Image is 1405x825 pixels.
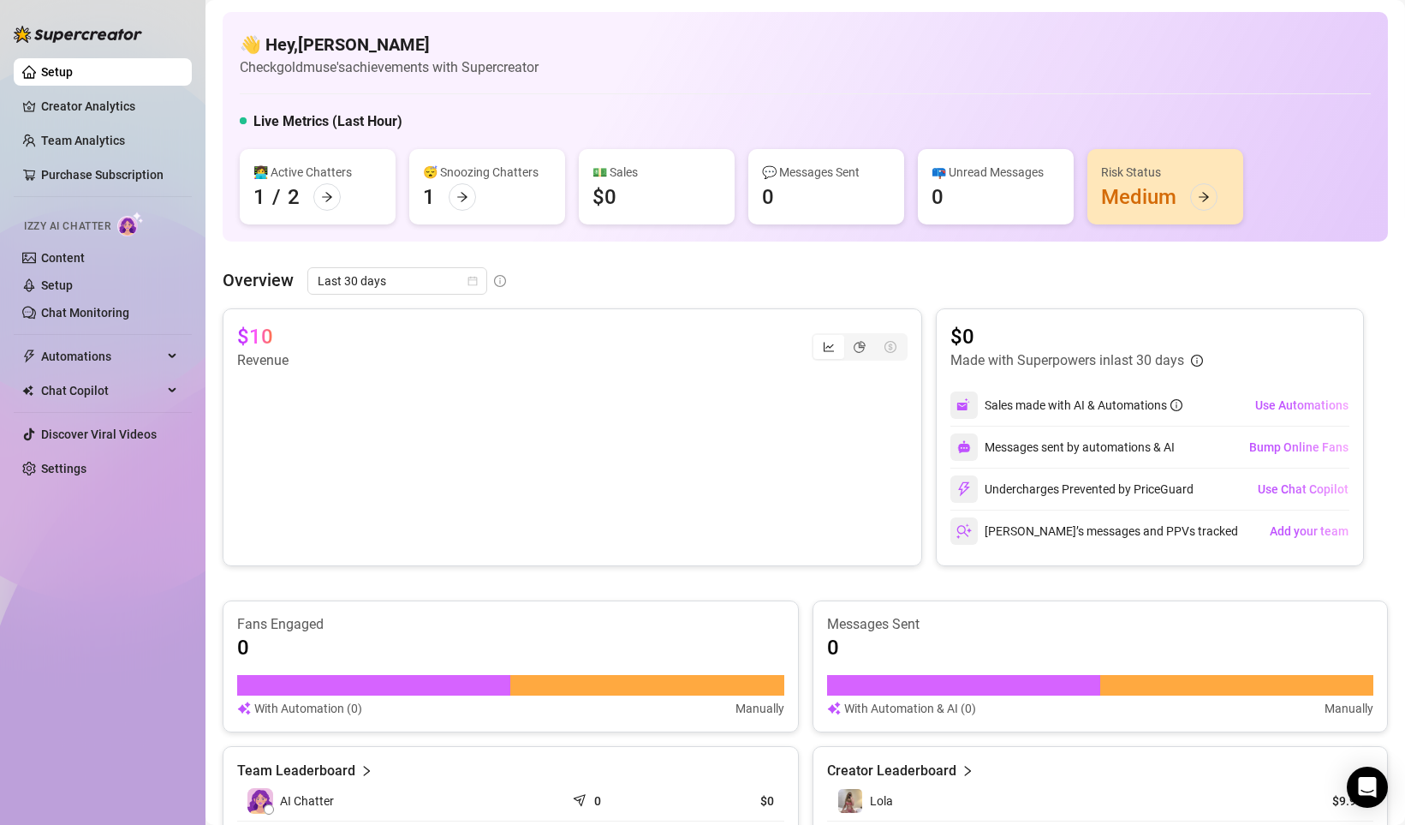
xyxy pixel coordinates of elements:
span: info-circle [494,275,506,287]
img: svg%3e [237,699,251,718]
article: Messages Sent [827,615,1374,634]
article: With Automation (0) [254,699,362,718]
div: 💵 Sales [592,163,721,182]
article: Fans Engaged [237,615,784,634]
a: Chat Monitoring [41,306,129,320]
div: 👩‍💻 Active Chatters [253,163,382,182]
span: Use Chat Copilot [1258,482,1348,496]
img: izzy-ai-chatter-avatar-DDCN_rTZ.svg [247,788,273,814]
article: Overview [223,267,294,293]
article: With Automation & AI (0) [844,699,976,718]
article: Creator Leaderboard [827,761,956,781]
div: 💬 Messages Sent [762,163,890,182]
article: $10 [237,323,273,350]
a: Settings [41,462,86,475]
span: dollar-circle [884,341,896,353]
button: Bump Online Fans [1248,433,1349,461]
article: 0 [827,634,839,661]
span: info-circle [1170,399,1182,411]
button: Use Automations [1254,392,1349,419]
span: arrow-right [321,191,333,203]
span: pie-chart [854,341,866,353]
img: AI Chatter [117,212,144,236]
span: right [961,761,973,781]
article: $0 [685,792,774,810]
div: Sales made with AI & Automations [985,396,1182,415]
span: Lola [870,794,893,808]
article: 0 [237,634,249,661]
div: Undercharges Prevented by PriceGuard [950,475,1194,503]
article: 0 [594,792,601,810]
div: $0 [592,183,616,211]
span: Bump Online Fans [1249,440,1348,454]
h5: Live Metrics (Last Hour) [253,111,402,132]
img: logo-BBDzfeDw.svg [14,26,142,43]
span: Add your team [1270,524,1348,538]
a: Team Analytics [41,134,125,147]
span: AI Chatter [280,792,334,810]
a: Setup [41,65,73,79]
span: Use Automations [1255,398,1348,412]
img: Lola [838,789,862,813]
div: 0 [932,183,944,211]
div: Risk Status [1101,163,1229,182]
a: Creator Analytics [41,93,178,120]
div: 📪 Unread Messages [932,163,1060,182]
div: Messages sent by automations & AI [950,433,1175,461]
span: arrow-right [456,191,468,203]
img: svg%3e [827,699,841,718]
img: svg%3e [957,440,971,454]
article: Check goldmuse's achievements with Supercreator [240,57,539,78]
span: arrow-right [1198,191,1210,203]
article: Revenue [237,350,289,371]
span: thunderbolt [22,350,36,363]
span: line-chart [823,341,835,353]
button: Add your team [1269,517,1349,545]
div: segmented control [812,333,908,361]
span: send [573,790,590,807]
a: Discover Viral Videos [41,427,157,441]
span: Izzy AI Chatter [24,218,110,235]
div: 1 [423,183,435,211]
img: svg%3e [956,523,972,539]
span: info-circle [1191,355,1203,367]
article: Team Leaderboard [237,761,355,781]
div: [PERSON_NAME]’s messages and PPVs tracked [950,517,1238,545]
div: 1 [253,183,265,211]
a: Setup [41,278,73,292]
article: Manually [1325,699,1373,718]
a: Content [41,251,85,265]
article: Made with Superpowers in last 30 days [950,350,1184,371]
button: Use Chat Copilot [1257,475,1349,503]
div: Open Intercom Messenger [1347,767,1388,808]
span: Automations [41,343,163,370]
a: Purchase Subscription [41,168,164,182]
span: right [360,761,372,781]
img: svg%3e [956,481,972,497]
img: Chat Copilot [22,385,33,397]
span: calendar [467,276,478,286]
img: svg%3e [956,398,972,413]
div: 2 [288,183,300,211]
h4: 👋 Hey, [PERSON_NAME] [240,33,539,57]
article: $9.98 [1285,792,1363,810]
article: $0 [950,323,1203,350]
div: 0 [762,183,774,211]
article: Manually [735,699,784,718]
span: Chat Copilot [41,377,163,404]
div: 😴 Snoozing Chatters [423,163,551,182]
span: Last 30 days [318,268,477,294]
